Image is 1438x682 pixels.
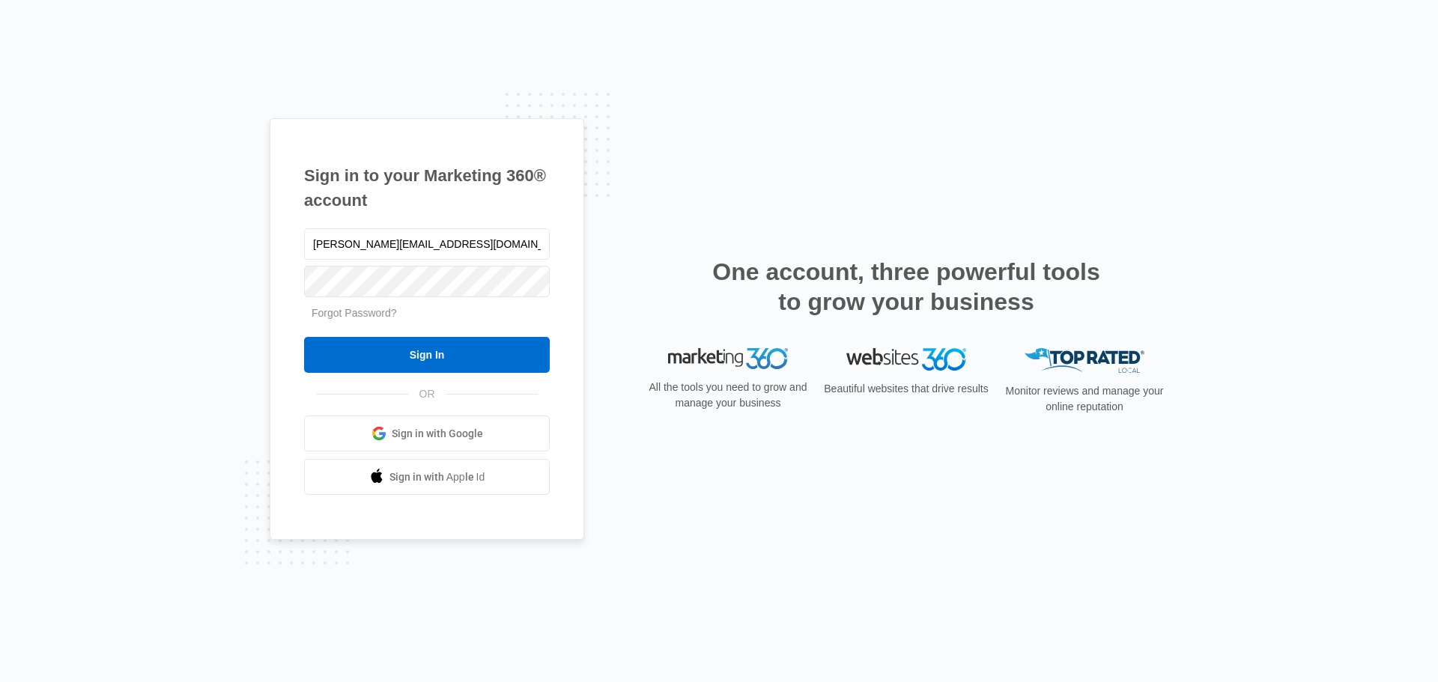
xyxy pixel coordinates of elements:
h1: Sign in to your Marketing 360® account [304,163,550,213]
p: All the tools you need to grow and manage your business [644,380,812,411]
input: Sign In [304,337,550,373]
img: Websites 360 [846,348,966,370]
img: Marketing 360 [668,348,788,369]
a: Sign in with Google [304,415,550,451]
span: Sign in with Google [392,426,483,442]
h2: One account, three powerful tools to grow your business [708,257,1105,317]
span: Sign in with Apple Id [389,469,485,485]
span: OR [409,386,446,402]
p: Beautiful websites that drive results [822,381,990,397]
a: Forgot Password? [312,307,397,319]
img: Top Rated Local [1025,348,1144,373]
p: Monitor reviews and manage your online reputation [1001,383,1168,415]
a: Sign in with Apple Id [304,459,550,495]
input: Email [304,228,550,260]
